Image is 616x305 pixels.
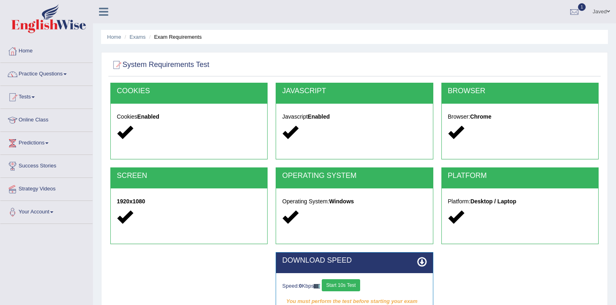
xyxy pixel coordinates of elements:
[282,198,426,205] h5: Operating System:
[282,279,426,293] div: Speed: Kbps
[578,3,586,11] span: 1
[448,172,592,180] h2: PLATFORM
[470,113,492,120] strong: Chrome
[117,198,145,205] strong: 1920x1080
[107,34,121,40] a: Home
[322,279,360,291] button: Start 10s Test
[282,114,426,120] h5: Javascript
[314,284,320,288] img: ajax-loader-fb-connection.gif
[0,86,93,106] a: Tests
[0,132,93,152] a: Predictions
[147,33,202,41] li: Exam Requirements
[0,155,93,175] a: Success Stories
[0,63,93,83] a: Practice Questions
[448,198,592,205] h5: Platform:
[329,198,354,205] strong: Windows
[448,114,592,120] h5: Browser:
[282,172,426,180] h2: OPERATING SYSTEM
[117,114,261,120] h5: Cookies
[117,87,261,95] h2: COOKIES
[110,59,209,71] h2: System Requirements Test
[130,34,146,40] a: Exams
[0,109,93,129] a: Online Class
[282,257,426,265] h2: DOWNLOAD SPEED
[470,198,517,205] strong: Desktop / Laptop
[0,40,93,60] a: Home
[0,178,93,198] a: Strategy Videos
[0,201,93,221] a: Your Account
[448,87,592,95] h2: BROWSER
[137,113,159,120] strong: Enabled
[117,172,261,180] h2: SCREEN
[308,113,329,120] strong: Enabled
[299,283,302,289] strong: 0
[282,87,426,95] h2: JAVASCRIPT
